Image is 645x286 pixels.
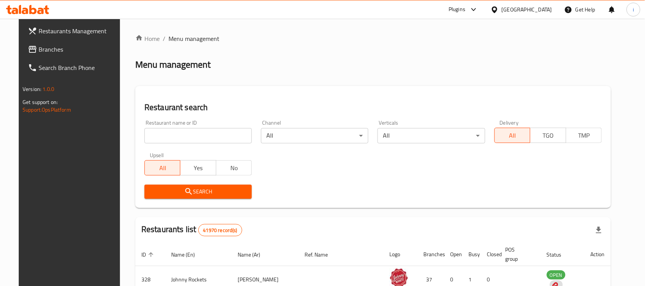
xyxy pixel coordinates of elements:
span: All [498,130,527,141]
th: Open [444,243,463,266]
button: Yes [180,160,216,175]
th: Action [585,243,611,266]
span: Name (Ar) [238,250,271,259]
button: All [494,128,530,143]
div: Export file [590,221,608,239]
span: Get support on: [23,97,58,107]
input: Search for restaurant name or ID.. [144,128,252,143]
span: TGO [533,130,563,141]
span: Menu management [169,34,219,43]
button: No [216,160,252,175]
h2: Menu management [135,58,211,71]
button: TMP [566,128,602,143]
button: TGO [530,128,566,143]
div: OPEN [547,270,566,279]
li: / [163,34,165,43]
span: 1.0.0 [42,84,54,94]
th: Logo [383,243,418,266]
span: TMP [569,130,599,141]
h2: Restaurants list [141,224,242,236]
span: Restaurants Management [39,26,120,36]
button: All [144,160,180,175]
span: Ref. Name [305,250,338,259]
span: Status [547,250,572,259]
span: Yes [183,162,213,174]
span: No [219,162,249,174]
span: Branches [39,45,120,54]
div: Plugins [449,5,465,14]
span: Version: [23,84,41,94]
button: Search [144,185,252,199]
label: Delivery [500,120,519,125]
nav: breadcrumb [135,34,611,43]
div: Total records count [198,224,242,236]
a: Support.OpsPlatform [23,105,71,115]
span: ID [141,250,156,259]
a: Home [135,34,160,43]
a: Search Branch Phone [22,58,126,77]
span: 41970 record(s) [199,227,242,234]
th: Closed [481,243,499,266]
span: i [633,5,634,14]
span: POS group [506,245,532,263]
div: All [378,128,485,143]
label: Upsell [150,153,164,158]
span: All [148,162,177,174]
a: Branches [22,40,126,58]
th: Branches [418,243,444,266]
span: Search [151,187,246,197]
span: OPEN [547,271,566,279]
th: Busy [463,243,481,266]
div: All [261,128,368,143]
h2: Restaurant search [144,102,602,113]
span: Search Branch Phone [39,63,120,72]
a: Restaurants Management [22,22,126,40]
div: [GEOGRAPHIC_DATA] [502,5,552,14]
span: Name (En) [171,250,205,259]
